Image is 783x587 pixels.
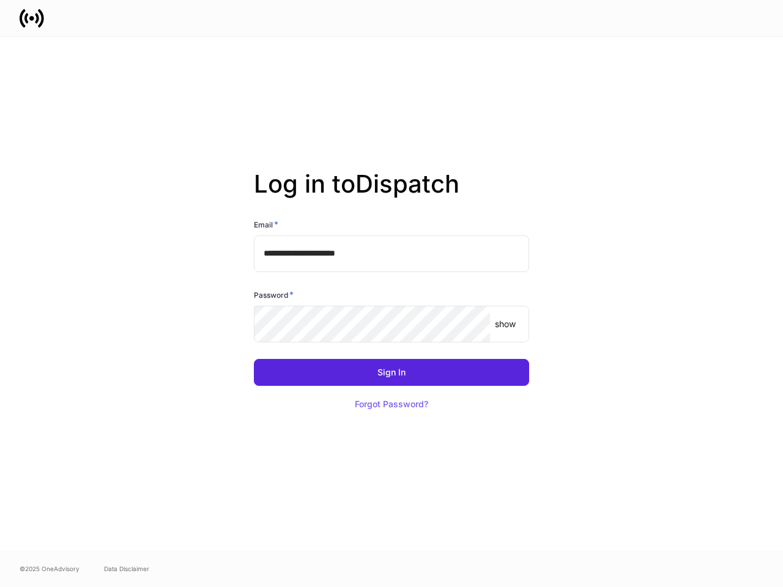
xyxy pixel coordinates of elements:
p: show [495,318,516,330]
div: Forgot Password? [355,400,428,408]
h2: Log in to Dispatch [254,169,529,218]
button: Sign In [254,359,529,386]
a: Data Disclaimer [104,564,149,574]
h6: Password [254,289,294,301]
h6: Email [254,218,278,231]
span: © 2025 OneAdvisory [20,564,80,574]
button: Forgot Password? [340,391,443,418]
div: Sign In [377,368,406,377]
